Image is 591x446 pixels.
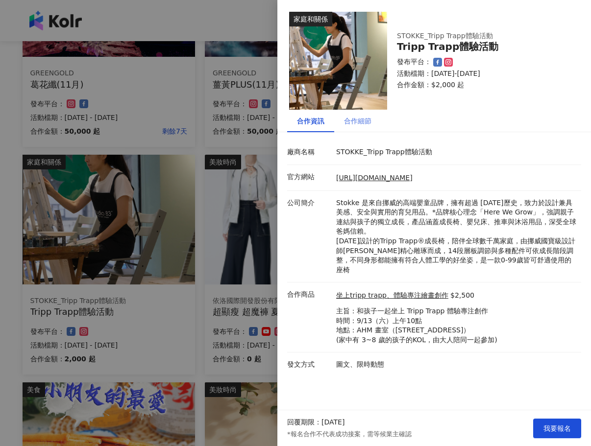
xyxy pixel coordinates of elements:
p: 廠商名稱 [287,147,331,157]
p: 發文方式 [287,360,331,370]
div: STOKKE_Tripp Trapp體驗活動 [397,31,569,41]
p: $2,500 [450,291,474,301]
p: Stokke 是來自挪威的高端嬰童品牌，擁有超過 [DATE]歷史，致力於設計兼具美感、安全與實用的育兒用品。*品牌核心理念「Here We Grow」，強調親子連結與孩子的獨立成長，產品涵蓋成... [336,198,576,275]
div: 合作細節 [344,116,371,126]
p: 合作金額： $2,000 起 [397,80,569,90]
span: 我要報名 [543,424,571,432]
p: 官方網站 [287,172,331,182]
img: 坐上tripp trapp、體驗專注繪畫創作 [289,12,387,110]
a: [URL][DOMAIN_NAME] [336,174,413,182]
div: 合作資訊 [297,116,324,126]
p: STOKKE_Tripp Trapp體驗活動 [336,147,576,157]
p: 回覆期限：[DATE] [287,418,345,427]
button: 我要報名 [533,419,581,438]
div: 家庭和關係 [289,12,332,26]
p: *報名合作不代表成功接案，需等候業主確認 [287,430,412,439]
p: 公司簡介 [287,198,331,208]
p: 圖文、限時動態 [336,360,576,370]
p: 主旨：和孩子一起坐上 Tripp Trapp 體驗專注創作 時間：9/13（六）上午10點 地點：AHM 畫室（[STREET_ADDRESS]） (家中有 3~8 歲的孩子的KOL，由大人陪同... [336,306,497,345]
p: 合作商品 [287,290,331,300]
p: 活動檔期：[DATE]-[DATE] [397,69,569,79]
div: Tripp Trapp體驗活動 [397,41,569,52]
a: 坐上tripp trapp、體驗專注繪畫創作 [336,291,448,301]
p: 發布平台： [397,57,431,67]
